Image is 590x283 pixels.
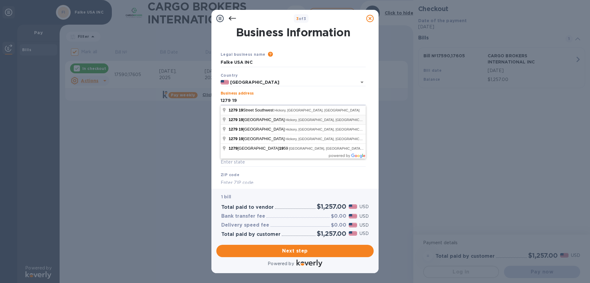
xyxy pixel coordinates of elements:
span: Street Southwest [229,108,274,112]
input: Enter legal business name [221,58,366,67]
p: USD [360,230,369,237]
span: 3 [296,16,299,21]
span: 1279 [229,146,238,151]
h3: Total paid by customer [221,232,281,237]
img: USD [349,214,357,218]
input: Enter address [221,96,366,105]
span: Hickory, [GEOGRAPHIC_DATA], [GEOGRAPHIC_DATA] [285,127,371,131]
input: Enter state [221,158,366,167]
h2: $1,257.00 [317,203,346,210]
b: 1 bill [221,194,231,199]
span: 19 [279,146,283,151]
span: [GEOGRAPHIC_DATA] [229,117,285,122]
h1: Business Information [219,26,367,39]
span: 1279 [229,117,238,122]
p: Powered by [268,261,294,267]
span: [GEOGRAPHIC_DATA], [GEOGRAPHIC_DATA], [GEOGRAPHIC_DATA] [289,147,398,150]
button: Next step [216,245,374,257]
span: Hickory, [GEOGRAPHIC_DATA], [GEOGRAPHIC_DATA] [285,137,371,141]
span: 19 [239,117,243,122]
b: Country [221,73,238,78]
h3: Delivery speed fee [221,222,269,228]
b: ZIP code [221,172,239,177]
h3: Total paid to vendor [221,204,274,210]
h2: $1,257.00 [317,230,346,237]
span: 1279 19 [229,127,243,131]
span: Hickory, [GEOGRAPHIC_DATA], [GEOGRAPHIC_DATA] [274,108,360,112]
span: Next step [221,247,369,255]
img: US [221,80,229,84]
h3: $0.00 [331,213,346,219]
span: [GEOGRAPHIC_DATA] [229,127,285,131]
img: USD [349,204,357,209]
span: 1279 19 [229,136,243,141]
input: Select country [229,79,348,86]
p: USD [360,204,369,210]
p: USD [360,213,369,220]
h3: Bank transfer fee [221,213,265,219]
button: Open [358,78,366,87]
b: of 3 [296,16,306,21]
span: [GEOGRAPHIC_DATA] [229,136,285,141]
img: USD [349,223,357,227]
p: USD [360,222,369,228]
span: 1279 19 [229,108,243,112]
label: Business address [221,92,254,95]
b: Legal business name [221,52,265,57]
img: USD [349,231,357,236]
img: Logo [297,260,322,267]
span: Hickory, [GEOGRAPHIC_DATA], [GEOGRAPHIC_DATA] [285,118,371,122]
h3: $0.00 [331,222,346,228]
span: [GEOGRAPHIC_DATA] 59 [229,146,289,151]
input: Enter ZIP code [221,178,366,187]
